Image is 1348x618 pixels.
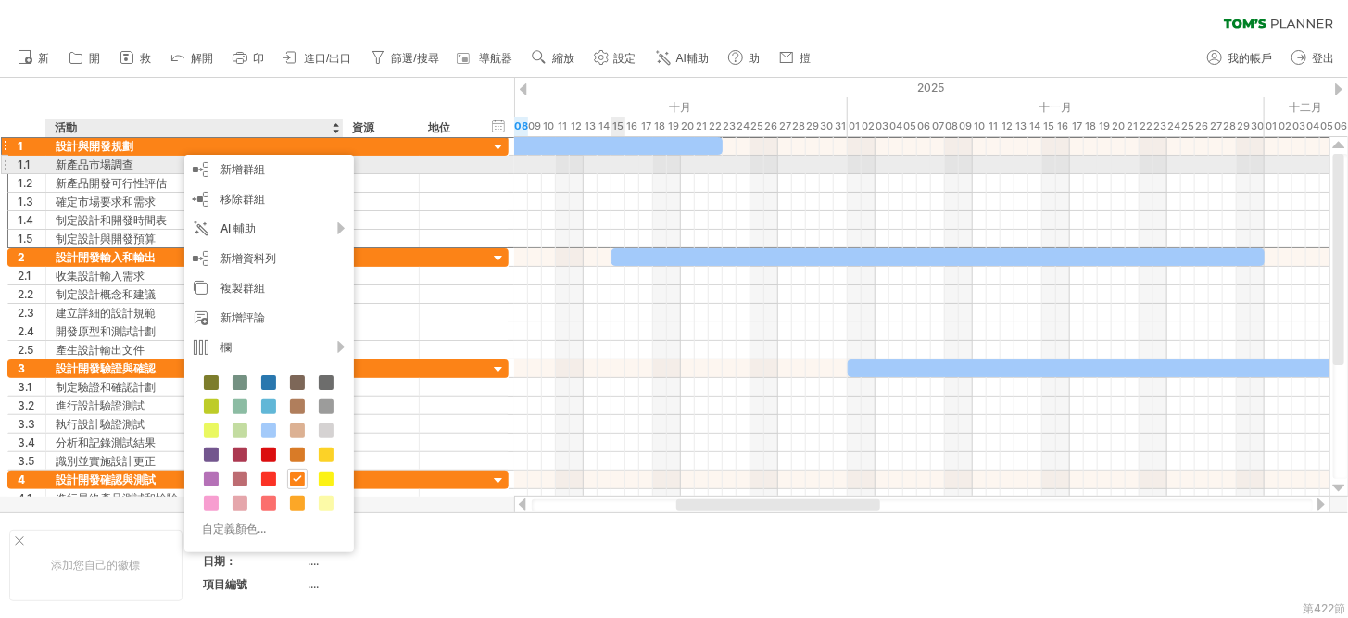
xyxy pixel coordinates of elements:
[18,285,45,303] div: 2.2
[800,52,811,65] span: 㨟
[56,378,334,396] div: 制定驗證和確認計劃
[778,117,792,136] div: Monday, 27 October 2025
[391,52,438,65] span: 篩選/搜尋
[681,117,695,136] div: Monday, 20 October 2025
[1287,46,1340,70] a: 登出
[709,117,723,136] div: Wednesday, 22 October 2025
[806,117,820,136] div: Wednesday, 29 October 2025
[18,304,45,322] div: 2.3
[542,117,556,136] div: Friday, 10 October 2025
[876,117,889,136] div: Monday, 3 November 2025
[56,471,334,488] div: 設計開發確認與測試
[56,359,334,377] div: 設計開發驗證與確認
[775,46,816,70] a: 㨟
[18,471,45,488] div: 4
[1140,117,1153,136] div: Saturday, 22 November 2025
[1153,117,1167,136] div: Sunday, 23 November 2025
[56,341,334,359] div: 產生設計輸出文件
[1070,117,1084,136] div: Monday, 17 November 2025
[1056,117,1070,136] div: Sunday, 16 November 2025
[750,117,764,136] div: Saturday, 25 October 2025
[834,117,848,136] div: Friday, 31 October 2025
[18,248,45,266] div: 2
[56,230,334,247] div: 制定設計與開發預算
[1167,117,1181,136] div: Monday, 24 November 2025
[1228,52,1272,65] span: 我的帳戶
[56,415,334,433] div: 執行設計驗證測試
[253,52,264,65] span: 印
[931,117,945,136] div: Friday, 7 November 2025
[724,46,765,70] a: 助
[676,52,709,65] span: AI輔助
[56,434,334,451] div: 分析和記錄測試結果
[56,156,334,173] div: 新產品市場調查
[1223,117,1237,136] div: Friday, 28 November 2025
[1195,117,1209,136] div: Wednesday, 26 November 2025
[1203,46,1278,70] a: 我的帳戶
[18,415,45,433] div: 3.3
[611,117,625,136] div: Wednesday, 15 October 2025
[792,117,806,136] div: Tuesday, 28 October 2025
[1084,117,1098,136] div: Tuesday, 18 November 2025
[140,52,151,65] span: 救
[352,119,409,137] div: 資源
[203,576,305,592] div: 項目編號
[220,192,265,206] span: 移除群組
[1265,117,1279,136] div: Monday, 1 December 2025
[527,46,580,70] a: 縮放
[18,341,45,359] div: 2.5
[55,119,333,137] div: 活動
[737,117,750,136] div: Friday, 24 October 2025
[194,516,339,541] div: 自定義顏色...
[18,378,45,396] div: 3.1
[556,117,570,136] div: Saturday, 11 October 2025
[889,117,903,136] div: Tuesday, 4 November 2025
[454,46,518,70] a: 導航器
[56,304,334,322] div: 建立詳細的設計規範
[945,117,959,136] div: Saturday, 8 November 2025
[18,489,45,507] div: 4.1
[304,52,351,65] span: 進口/出口
[220,251,276,265] font: 新增資料列
[723,117,737,136] div: Thursday, 23 October 2025
[56,489,334,507] div: 進行最終產品測試和檢驗
[52,558,141,572] font: 添加您自己的徽標
[56,322,334,340] div: 開發原型和測試計劃
[309,530,464,546] div: ....
[1303,601,1345,617] div: 第422節
[309,553,464,569] div: ....
[1209,117,1223,136] div: Thursday, 27 November 2025
[115,46,157,70] a: 救
[764,117,778,136] div: Sunday, 26 October 2025
[56,397,334,414] div: 進行設計驗證測試
[479,52,512,65] span: 導航器
[987,117,1001,136] div: Tuesday, 11 November 2025
[1112,117,1126,136] div: Thursday, 20 November 2025
[695,117,709,136] div: Tuesday, 21 October 2025
[56,285,334,303] div: 制定設計概念和建議
[1181,117,1195,136] div: Tuesday, 25 November 2025
[13,46,55,70] a: 新
[1237,117,1251,136] div: Saturday, 29 November 2025
[18,211,45,229] div: 1.4
[598,117,611,136] div: Tuesday, 14 October 2025
[528,117,542,136] div: Thursday, 9 October 2025
[203,553,305,569] div: 日期：
[917,117,931,136] div: Thursday, 6 November 2025
[417,97,848,117] div: October 2025
[184,155,354,184] div: 新增群組
[56,267,334,284] div: 收集設計輸入需求
[1028,117,1042,136] div: Friday, 14 November 2025
[428,119,469,137] div: 地位
[166,46,219,70] a: 解開
[279,46,357,70] a: 進口/出口
[18,193,45,210] div: 1.3
[848,117,862,136] div: Saturday, 1 November 2025
[514,117,528,136] div: Wednesday, 8 October 2025
[1292,117,1306,136] div: Wednesday, 3 December 2025
[18,156,45,173] div: 1.1
[18,322,45,340] div: 2.4
[1334,117,1348,136] div: Saturday, 6 December 2025
[89,52,100,65] span: 開
[18,230,45,247] div: 1.5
